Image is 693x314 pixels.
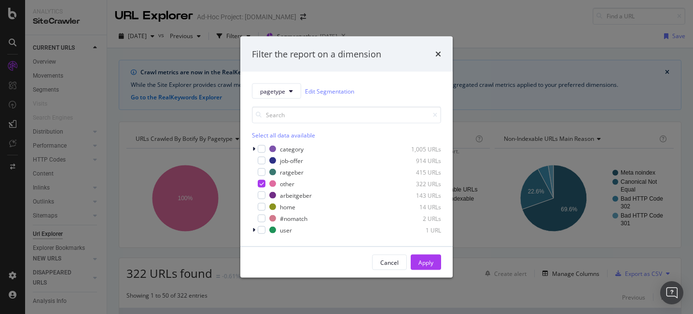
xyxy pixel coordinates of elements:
div: arbeitgeber [280,191,312,199]
div: #nomatch [280,214,307,222]
div: 415 URLs [394,168,441,176]
a: Edit Segmentation [305,86,354,96]
div: Cancel [380,258,399,266]
div: 914 URLs [394,156,441,164]
div: 1,005 URLs [394,145,441,153]
span: pagetype [260,87,285,95]
div: Open Intercom Messenger [660,281,683,304]
div: Select all data available [252,131,441,139]
div: Filter the report on a dimension [252,48,381,60]
div: 2 URLs [394,214,441,222]
button: Cancel [372,255,407,270]
div: 1 URL [394,226,441,234]
div: job-offer [280,156,303,164]
div: user [280,226,292,234]
div: ratgeber [280,168,304,176]
div: 14 URLs [394,203,441,211]
button: Apply [411,255,441,270]
input: Search [252,107,441,123]
div: 322 URLs [394,179,441,188]
div: times [435,48,441,60]
div: Apply [418,258,433,266]
button: pagetype [252,83,301,99]
div: home [280,203,295,211]
div: category [280,145,304,153]
div: other [280,179,294,188]
div: 143 URLs [394,191,441,199]
div: modal [240,36,453,278]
